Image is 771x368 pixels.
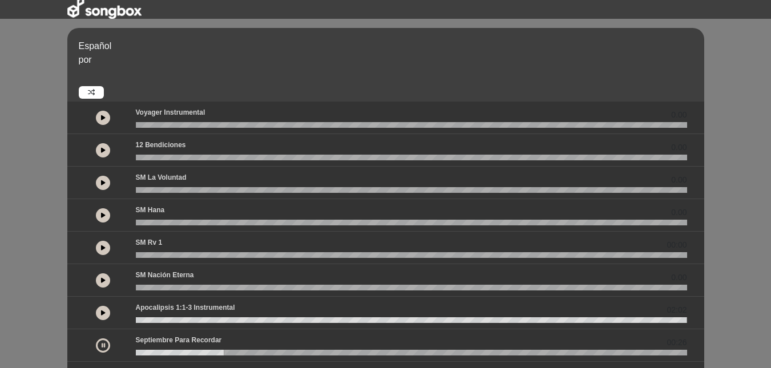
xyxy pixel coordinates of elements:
font: 0.00 [671,208,687,217]
font: SM Hana [136,206,165,214]
font: 12 bendiciones [136,141,186,149]
font: 0.00 [671,273,687,282]
font: por [79,55,92,64]
font: Apocalipsis 1:1-3 Instrumental [136,304,235,312]
font: 0.00 [671,175,687,184]
font: 0.00 [671,143,687,152]
font: 0.00 [671,110,687,119]
font: Voyager Instrumental [136,108,205,116]
font: Español [79,41,112,51]
font: 00:00 [667,240,687,249]
font: SM Rv 1 [136,238,163,246]
font: Septiembre para recordar [136,336,222,344]
span: 00:26 [667,337,687,349]
font: SM Nación Eterna [136,271,194,279]
font: 02:02 [667,305,687,314]
font: SM La Voluntad [136,173,187,181]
